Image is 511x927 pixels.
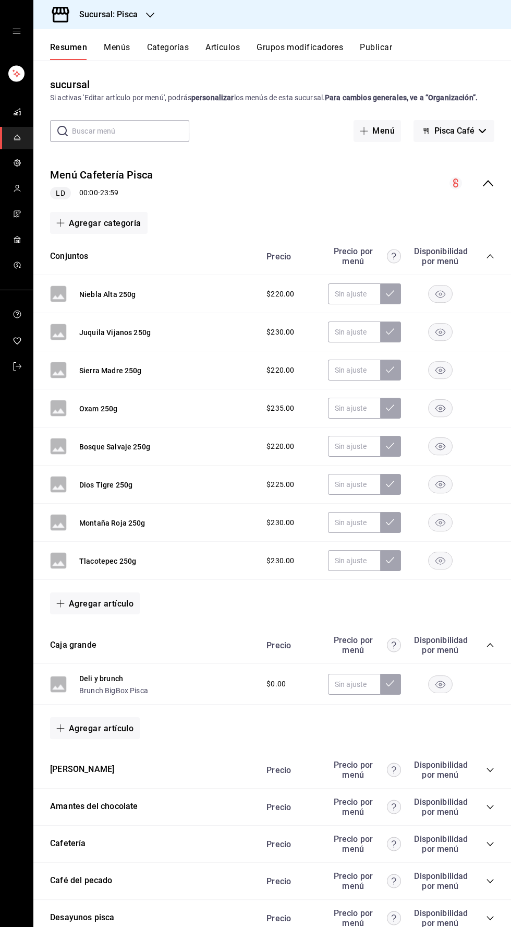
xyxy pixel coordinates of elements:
[413,120,494,142] button: Pisca Café
[79,481,132,490] font: Dios Tigre 250g
[328,360,380,381] input: Sin ajuste
[79,188,98,197] font: 00:00
[486,840,494,848] button: colapsar-categoría-fila
[334,834,373,854] font: Precio por menú
[334,246,373,266] font: Precio por menú
[486,914,494,922] button: colapsar-categoría-fila
[486,766,494,774] button: colapsar-categoría-fila
[334,635,373,655] font: Precio por menú
[328,436,380,457] input: Sin ajuste
[328,322,380,342] input: Sin ajuste
[50,592,140,614] button: Agregar artículo
[79,441,150,453] button: Bosque Salvaje 250g
[486,252,494,260] button: colapsar-categoría-fila
[79,291,136,299] font: Niebla Alta 250g
[266,480,294,489] font: $225.00
[334,871,373,891] font: Precio por menú
[79,405,117,413] font: Oxam 250g
[266,802,291,812] font: Precio
[72,121,189,141] input: Buscar menú
[266,442,294,450] font: $220.00
[79,675,123,683] font: Deli y brunch
[79,686,148,695] font: Brunch BigBox Pisca
[50,876,113,886] font: Café del pecado
[79,479,132,491] button: Dios Tigre 250g
[79,443,150,451] font: Bosque Salvaje 250g
[50,167,153,183] button: Menú Cafetería Pisca
[50,78,90,91] font: sucursal
[79,519,145,528] font: Montaña Roja 250g
[79,555,136,567] button: Tlacotepec 250g
[50,212,148,234] button: Agregar categoría
[266,328,294,336] font: $230.00
[354,120,401,142] button: Menú
[50,912,115,924] button: Desayunos pisca
[50,640,96,650] font: Caja grande
[50,42,511,60] div: pestañas de navegación
[104,42,130,52] font: Menús
[50,251,89,261] font: Conjuntos
[100,188,119,197] font: 23:59
[69,599,133,609] font: Agregar artículo
[50,913,115,923] font: Desayunos pisca
[486,877,494,885] button: colapsar-categoría-fila
[50,251,89,263] button: Conjuntos
[266,876,291,886] font: Precio
[266,366,294,374] font: $220.00
[69,723,133,733] font: Agregar artículo
[50,717,140,739] button: Agregar artículo
[266,556,294,565] font: $230.00
[79,329,151,337] font: Juquila Vijanos 250g
[234,93,325,102] font: los menús de esta sucursal.
[486,803,494,811] button: colapsar-categoría-fila
[98,188,100,197] font: -
[360,42,392,52] font: Publicar
[266,640,291,650] font: Precio
[79,684,148,696] button: Brunch BigBox Pisca
[266,252,291,262] font: Precio
[328,283,380,304] input: Sin ajuste
[79,289,136,300] button: Niebla Alta 250g
[50,765,114,775] font: [PERSON_NAME]
[334,797,373,817] font: Precio por menú
[486,641,494,649] button: colapsar-categoría-fila
[266,913,291,923] font: Precio
[33,159,511,208] div: colapsar-fila-del-menú
[50,764,114,776] button: [PERSON_NAME]
[414,760,468,780] font: Disponibilidad por menú
[205,42,240,52] font: Artículos
[13,27,21,35] button: cajón abierto
[50,875,113,887] button: Café del pecado
[328,398,380,419] input: Sin ajuste
[50,802,138,812] font: Amantes del chocolate
[257,42,343,52] font: Grupos modificadores
[266,680,286,688] font: $0.00
[79,367,142,375] font: Sierra Madre 250g
[50,838,86,850] button: Cafetería
[69,218,141,228] font: Agregar categoría
[50,801,138,813] button: Amantes del chocolate
[79,673,123,684] button: Deli y brunch
[191,93,234,102] font: personalizar
[79,403,117,414] button: Oxam 250g
[325,93,478,102] font: Para cambios generales, ve a “Organización”.
[328,550,380,571] input: Sin ajuste
[414,246,468,266] font: Disponibilidad por menú
[334,760,373,780] font: Precio por menú
[434,126,475,136] font: Pisca Café
[414,871,468,891] font: Disponibilidad por menú
[79,517,145,529] button: Montaña Roja 250g
[328,512,380,533] input: Sin ajuste
[414,635,468,655] font: Disponibilidad por menú
[414,834,468,854] font: Disponibilidad por menú
[50,639,96,651] button: Caja grande
[266,290,294,298] font: $220.00
[266,765,291,775] font: Precio
[50,169,153,182] font: Menú Cafetería Pisca
[79,557,136,566] font: Tlacotepec 250g
[328,674,380,695] input: Sin ajuste
[50,93,191,102] font: Si activas 'Editar artículo por menú', podrás
[79,365,142,376] button: Sierra Madre 250g
[414,797,468,817] font: Disponibilidad por menú
[50,42,87,52] font: Resumen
